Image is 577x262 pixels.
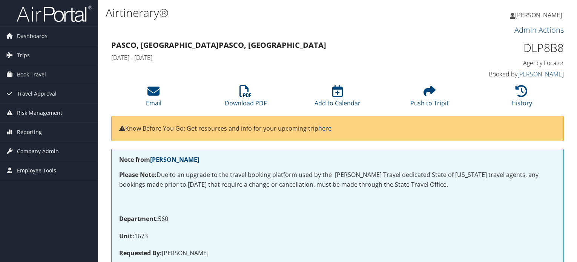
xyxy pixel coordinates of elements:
[459,59,564,67] h4: Agency Locator
[150,155,199,164] a: [PERSON_NAME]
[119,215,158,223] strong: Department:
[111,53,448,62] h4: [DATE] - [DATE]
[511,89,532,107] a: History
[17,142,59,161] span: Company Admin
[119,232,134,240] strong: Unit:
[17,27,48,46] span: Dashboards
[514,25,564,35] a: Admin Actions
[410,89,449,107] a: Push to Tripit
[17,84,57,103] span: Travel Approval
[515,11,562,19] span: [PERSON_NAME]
[119,124,556,134] p: Know Before You Go: Get resources and info for your upcoming trip
[146,89,161,107] a: Email
[17,104,62,122] span: Risk Management
[119,170,556,189] p: Due to an upgrade to the travel booking platform used by the [PERSON_NAME] Travel dedicated State...
[17,46,30,65] span: Trips
[517,70,564,78] a: [PERSON_NAME]
[119,248,556,258] p: [PERSON_NAME]
[17,5,92,23] img: airportal-logo.png
[119,155,199,164] strong: Note from
[17,161,56,180] span: Employee Tools
[17,65,46,84] span: Book Travel
[119,171,157,179] strong: Please Note:
[459,70,564,78] h4: Booked by
[106,5,415,21] h1: Airtinerary®
[119,232,556,241] p: 1673
[119,249,162,257] strong: Requested By:
[111,40,326,50] strong: Pasco, [GEOGRAPHIC_DATA] Pasco, [GEOGRAPHIC_DATA]
[510,4,569,26] a: [PERSON_NAME]
[225,89,267,107] a: Download PDF
[17,123,42,142] span: Reporting
[315,89,361,107] a: Add to Calendar
[318,124,331,133] a: here
[459,40,564,56] h1: DLP8B8
[119,214,556,224] p: 560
